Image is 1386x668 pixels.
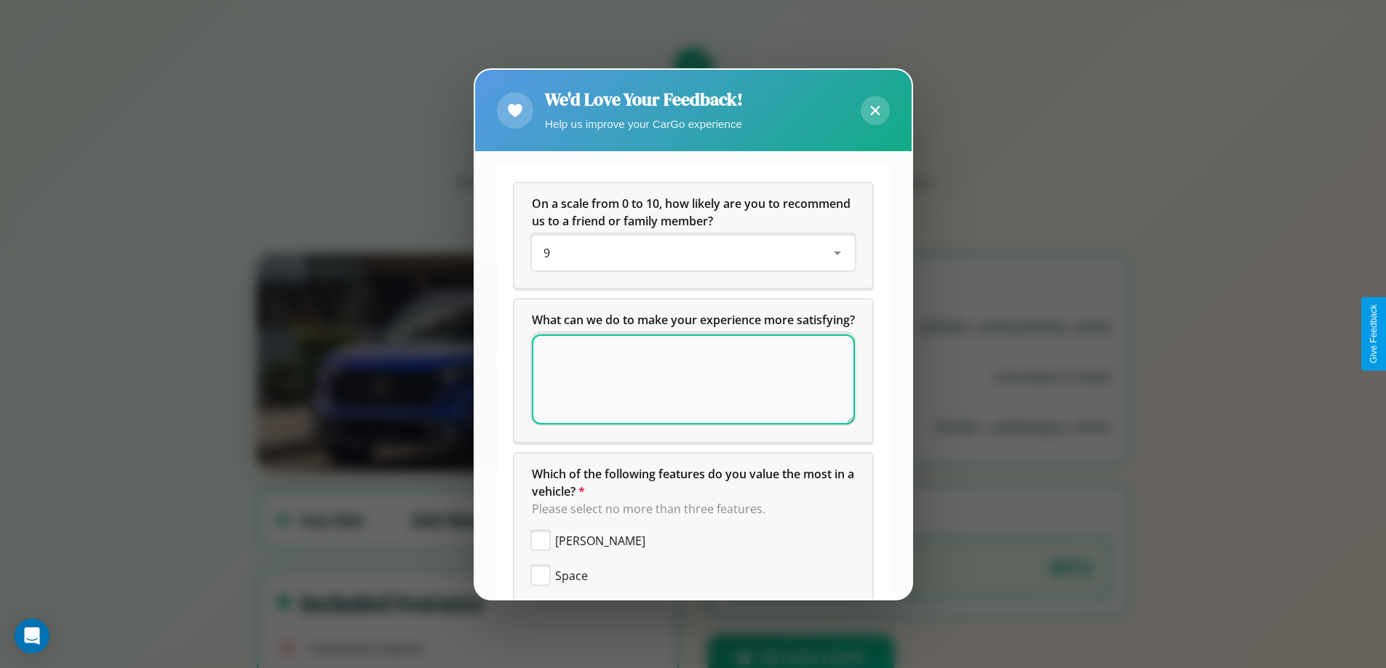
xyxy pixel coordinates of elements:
span: Which of the following features do you value the most in a vehicle? [532,466,857,499]
span: 9 [543,245,550,261]
h2: We'd Love Your Feedback! [545,87,743,111]
div: Open Intercom Messenger [15,619,49,653]
span: On a scale from 0 to 10, how likely are you to recommend us to a friend or family member? [532,196,853,229]
span: Space [555,567,588,584]
div: On a scale from 0 to 10, how likely are you to recommend us to a friend or family member? [514,183,872,288]
div: On a scale from 0 to 10, how likely are you to recommend us to a friend or family member? [532,236,855,270]
span: [PERSON_NAME] [555,532,645,550]
span: Please select no more than three features. [532,501,765,517]
div: Give Feedback [1369,305,1379,363]
span: What can we do to make your experience more satisfying? [532,312,855,328]
h5: On a scale from 0 to 10, how likely are you to recommend us to a friend or family member? [532,195,855,230]
p: Help us improve your CarGo experience [545,114,743,134]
